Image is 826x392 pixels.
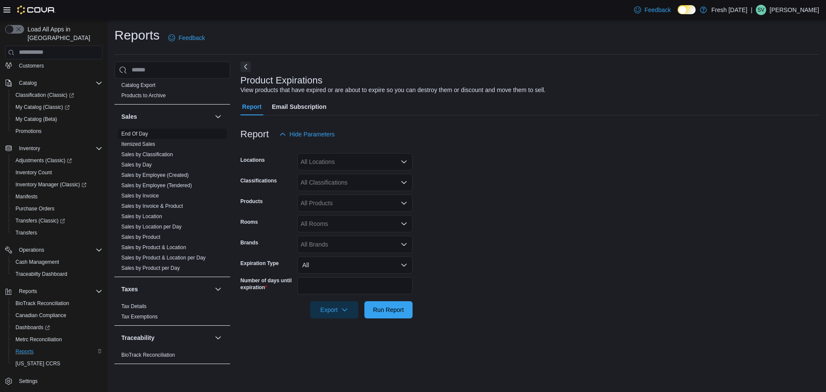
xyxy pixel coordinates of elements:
span: Sales by Employee (Tendered) [121,182,192,189]
p: [PERSON_NAME] [770,5,819,15]
span: Dashboards [15,324,50,331]
span: BioTrack Reconciliation [15,300,69,307]
span: Classification (Classic) [15,92,74,99]
div: Taxes [114,301,230,325]
span: Reports [12,346,102,357]
span: Inventory Count [12,167,102,178]
span: Purchase Orders [15,205,55,212]
a: BioTrack Reconciliation [12,298,73,309]
span: SV [758,5,764,15]
span: Catalog Export [121,82,155,89]
span: Sales by Invoice & Product [121,203,183,210]
a: Tax Exemptions [121,314,158,320]
label: Locations [240,157,265,164]
span: Canadian Compliance [15,312,66,319]
button: Open list of options [401,220,407,227]
span: Metrc Reconciliation [15,336,62,343]
button: Next [240,62,251,72]
a: Inventory Manager (Classic) [12,179,90,190]
span: Sales by Product per Day [121,265,180,272]
span: Email Subscription [272,98,327,115]
span: Transfers [12,228,102,238]
span: Inventory Manager (Classic) [15,181,86,188]
button: Reports [9,346,106,358]
button: Traceabilty Dashboard [9,268,106,280]
span: Sales by Product [121,234,160,241]
span: Adjustments (Classic) [15,157,72,164]
button: Open list of options [401,241,407,248]
span: Reports [15,286,102,296]
span: Products to Archive [121,92,166,99]
button: Purchase Orders [9,203,106,215]
span: Inventory Count [15,169,52,176]
span: Hide Parameters [290,130,335,139]
span: Transfers (Classic) [12,216,102,226]
h3: Taxes [121,285,138,293]
a: Dashboards [9,321,106,333]
a: Sales by Product per Day [121,265,180,271]
h3: Traceability [121,333,154,342]
label: Number of days until expiration [240,277,294,291]
span: Inventory [19,145,40,152]
a: Reports [12,346,37,357]
button: Taxes [213,284,223,294]
h1: Reports [114,27,160,44]
button: Metrc Reconciliation [9,333,106,346]
span: Purchase Orders [12,204,102,214]
a: Dashboards [12,322,53,333]
span: Customers [15,60,102,71]
img: Cova [17,6,55,14]
a: Inventory Count [12,167,55,178]
span: Export [315,301,353,318]
span: My Catalog (Classic) [12,102,102,112]
span: Inventory Manager (Classic) [12,179,102,190]
span: Sales by Day [121,161,152,168]
h3: Sales [121,112,137,121]
span: Sales by Invoice [121,192,159,199]
button: Open list of options [401,179,407,186]
span: BioTrack Reconciliation [121,352,175,358]
a: End Of Day [121,131,148,137]
a: Transfers [12,228,40,238]
span: Adjustments (Classic) [12,155,102,166]
a: Transfers (Classic) [12,216,68,226]
span: Feedback [179,34,205,42]
a: Sales by Employee (Created) [121,172,189,178]
a: Metrc Reconciliation [12,334,65,345]
button: Settings [2,375,106,387]
div: Traceability [114,350,230,364]
span: Reports [19,288,37,295]
button: Inventory [15,143,43,154]
a: My Catalog (Classic) [12,102,73,112]
span: Feedback [644,6,671,14]
span: Run Report [373,306,404,314]
a: Promotions [12,126,45,136]
span: Manifests [12,191,102,202]
h3: Product Expirations [240,75,323,86]
a: Cash Management [12,257,62,267]
button: Sales [121,112,211,121]
button: Manifests [9,191,106,203]
a: Sales by Product & Location [121,244,186,250]
span: My Catalog (Beta) [12,114,102,124]
a: Itemized Sales [121,141,155,147]
span: My Catalog (Classic) [15,104,70,111]
h3: Report [240,129,269,139]
a: Sales by Product [121,234,160,240]
a: Customers [15,61,47,71]
div: Sales [114,129,230,277]
a: Sales by Employee (Tendered) [121,182,192,188]
label: Expiration Type [240,260,279,267]
button: Traceability [121,333,211,342]
button: Catalog [15,78,40,88]
span: Promotions [12,126,102,136]
p: Fresh [DATE] [711,5,747,15]
span: Washington CCRS [12,358,102,369]
button: BioTrack Reconciliation [9,297,106,309]
span: Dashboards [12,322,102,333]
a: Tax Details [121,303,147,309]
button: Promotions [9,125,106,137]
span: Customers [19,62,44,69]
a: BioTrack Reconciliation [121,352,175,358]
